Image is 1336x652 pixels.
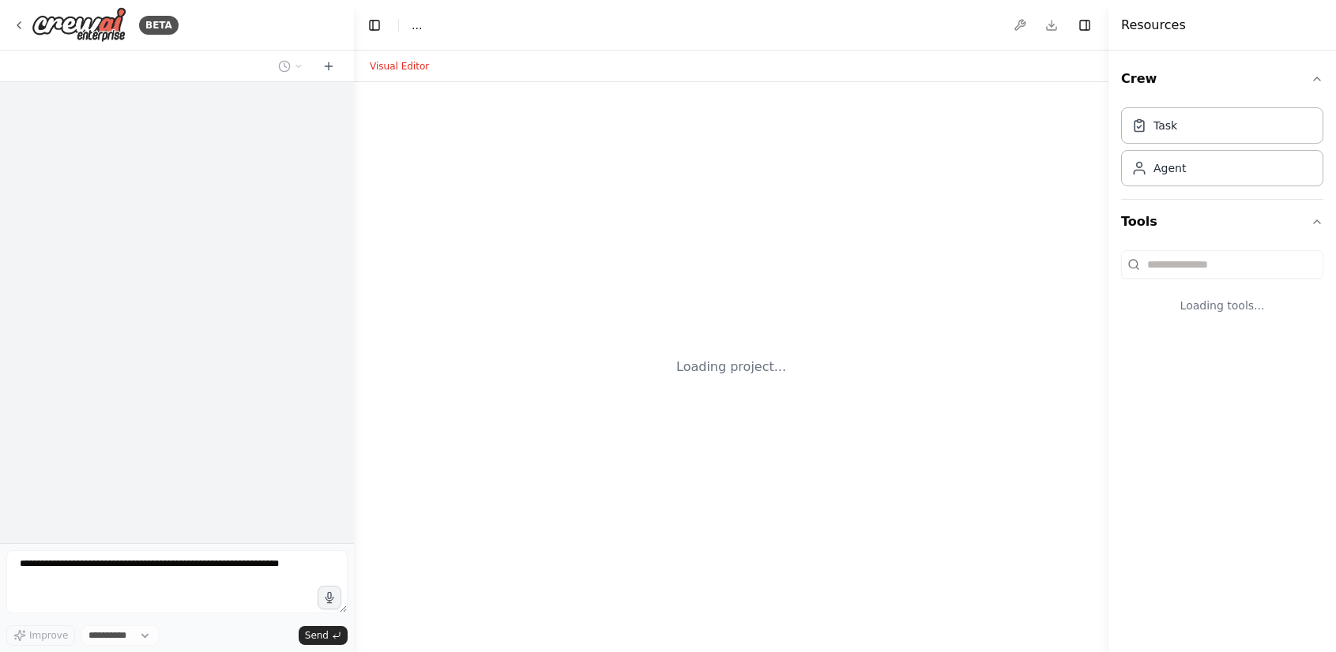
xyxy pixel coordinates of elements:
button: Hide left sidebar [363,14,386,36]
div: Loading project... [676,358,786,377]
button: Send [299,626,348,645]
button: Click to speak your automation idea [318,586,341,609]
button: Crew [1121,57,1323,101]
button: Switch to previous chat [272,57,310,76]
button: Start a new chat [316,57,341,76]
div: Tools [1121,244,1323,339]
span: Improve [29,629,68,642]
div: Task [1153,118,1177,133]
div: Loading tools... [1121,285,1323,326]
button: Improve [6,625,75,646]
h4: Resources [1121,16,1186,35]
button: Hide right sidebar [1074,14,1096,36]
span: Send [305,629,329,642]
nav: breadcrumb [412,17,422,33]
button: Visual Editor [360,57,438,76]
img: Logo [32,7,126,43]
div: BETA [139,16,179,35]
button: Tools [1121,200,1323,244]
span: ... [412,17,422,33]
div: Agent [1153,160,1186,176]
div: Crew [1121,101,1323,199]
